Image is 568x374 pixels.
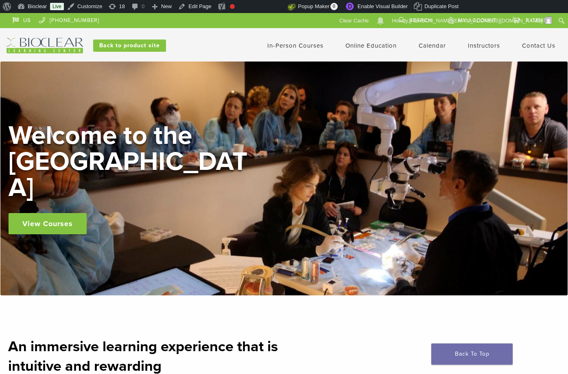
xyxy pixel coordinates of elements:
[93,40,166,52] a: Back to product site
[330,3,338,10] span: 0
[7,38,83,53] img: Bioclear
[389,14,555,27] a: Howdy,
[513,13,547,25] a: 7 items
[50,3,64,10] a: Live
[468,42,500,49] a: Instructors
[242,2,288,12] img: Views over 48 hours. Click for more Jetpack Stats.
[399,13,432,25] a: Search
[39,13,99,25] a: [PHONE_NUMBER]
[9,123,253,201] h2: Welcome to the [GEOGRAPHIC_DATA]
[522,42,555,49] a: Contact Us
[13,13,31,25] a: US
[345,42,397,49] a: Online Education
[9,213,87,234] a: View Courses
[448,13,496,25] a: My Account
[230,4,235,9] div: Focus keyphrase not set
[267,42,323,49] a: In-Person Courses
[431,343,513,365] a: Back To Top
[419,42,446,49] a: Calendar
[336,14,372,27] a: Clear Cache
[409,18,542,24] span: [PERSON_NAME][EMAIL_ADDRESS][DOMAIN_NAME]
